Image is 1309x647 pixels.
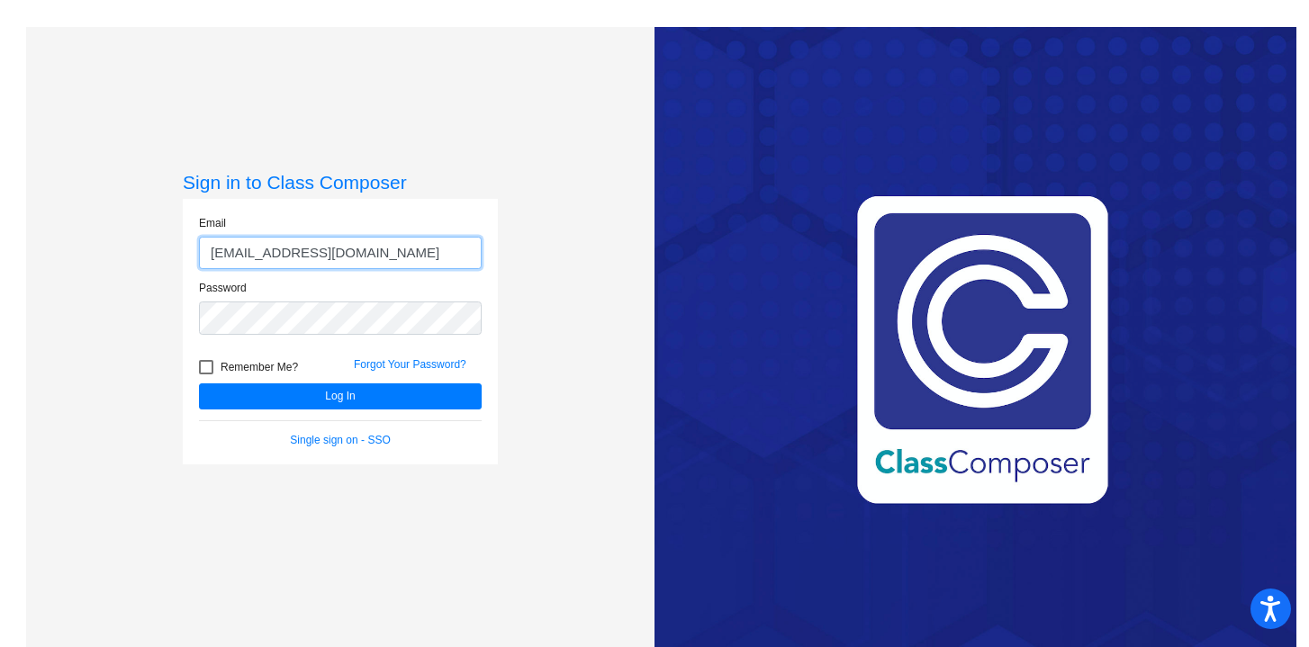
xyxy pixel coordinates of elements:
[199,383,482,409] button: Log In
[354,358,466,371] a: Forgot Your Password?
[290,434,390,446] a: Single sign on - SSO
[199,215,226,231] label: Email
[221,356,298,378] span: Remember Me?
[199,280,247,296] label: Password
[183,171,498,193] h3: Sign in to Class Composer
